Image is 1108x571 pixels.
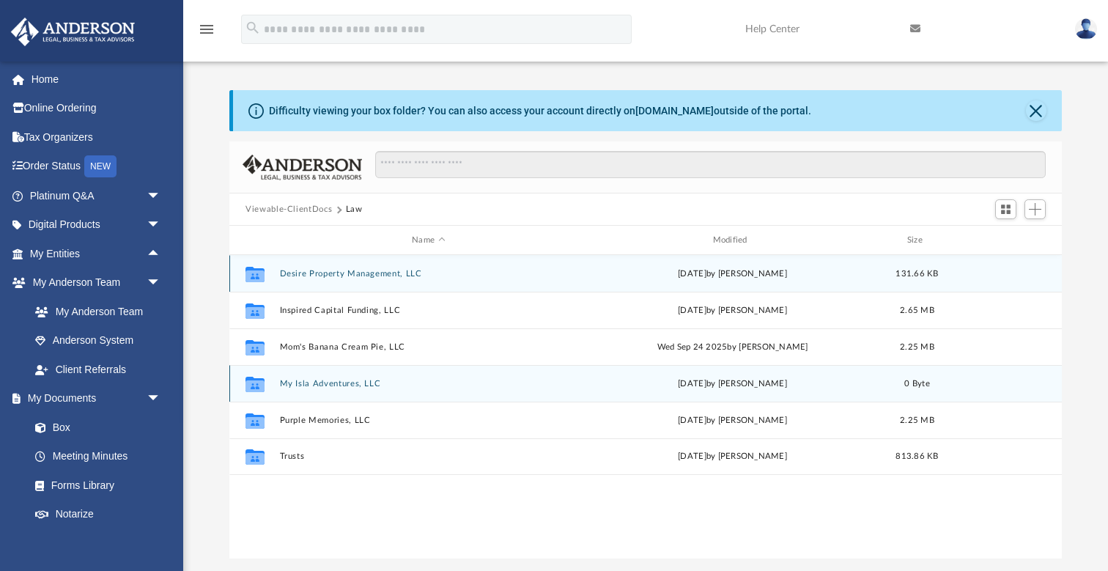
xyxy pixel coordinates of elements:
[584,414,882,427] div: [DATE] by [PERSON_NAME]
[584,450,882,463] div: [DATE] by [PERSON_NAME]
[678,380,706,388] span: [DATE]
[1075,18,1097,40] img: User Pic
[279,234,577,247] div: Name
[1024,199,1046,220] button: Add
[895,452,938,460] span: 813.86 KB
[1026,100,1046,121] button: Close
[10,268,176,298] a: My Anderson Teamarrow_drop_down
[584,377,882,391] div: by [PERSON_NAME]
[953,234,1055,247] div: id
[584,304,882,317] div: [DATE] by [PERSON_NAME]
[280,452,577,461] button: Trusts
[147,210,176,240] span: arrow_drop_down
[147,181,176,211] span: arrow_drop_down
[21,471,169,500] a: Forms Library
[900,306,934,314] span: 2.65 MB
[21,297,169,326] a: My Anderson Team
[900,343,934,351] span: 2.25 MB
[375,151,1046,179] input: Search files and folders
[198,28,215,38] a: menu
[888,234,947,247] div: Size
[10,210,183,240] a: Digital Productsarrow_drop_down
[280,342,577,352] button: Mom's Banana Cream Pie, LLC
[10,122,183,152] a: Tax Organizers
[10,181,183,210] a: Platinum Q&Aarrow_drop_down
[21,442,176,471] a: Meeting Minutes
[895,270,938,278] span: 131.66 KB
[229,255,1062,559] div: grid
[10,239,183,268] a: My Entitiesarrow_drop_up
[21,355,176,384] a: Client Referrals
[245,203,332,216] button: Viewable-ClientDocs
[10,94,183,123] a: Online Ordering
[269,103,811,119] div: Difficulty viewing your box folder? You can also access your account directly on outside of the p...
[678,270,706,278] span: [DATE]
[21,326,176,356] a: Anderson System
[995,199,1017,220] button: Switch to Grid View
[21,413,169,442] a: Box
[904,380,930,388] span: 0 Byte
[147,239,176,269] span: arrow_drop_up
[10,152,183,182] a: Order StatusNEW
[147,268,176,298] span: arrow_drop_down
[584,341,882,354] div: Wed Sep 24 2025 by [PERSON_NAME]
[84,155,117,177] div: NEW
[280,269,577,279] button: Desire Property Management, LLC
[280,306,577,315] button: Inspired Capital Funding, LLC
[280,379,577,388] button: My Isla Adventures, LLC
[236,234,273,247] div: id
[21,500,176,529] a: Notarize
[245,20,261,36] i: search
[7,18,139,46] img: Anderson Advisors Platinum Portal
[900,416,934,424] span: 2.25 MB
[346,203,363,216] button: Law
[10,65,183,94] a: Home
[584,268,882,281] div: by [PERSON_NAME]
[635,105,714,117] a: [DOMAIN_NAME]
[280,416,577,425] button: Purple Memories, LLC
[198,21,215,38] i: menu
[10,384,176,413] a: My Documentsarrow_drop_down
[147,384,176,414] span: arrow_drop_down
[583,234,882,247] div: Modified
